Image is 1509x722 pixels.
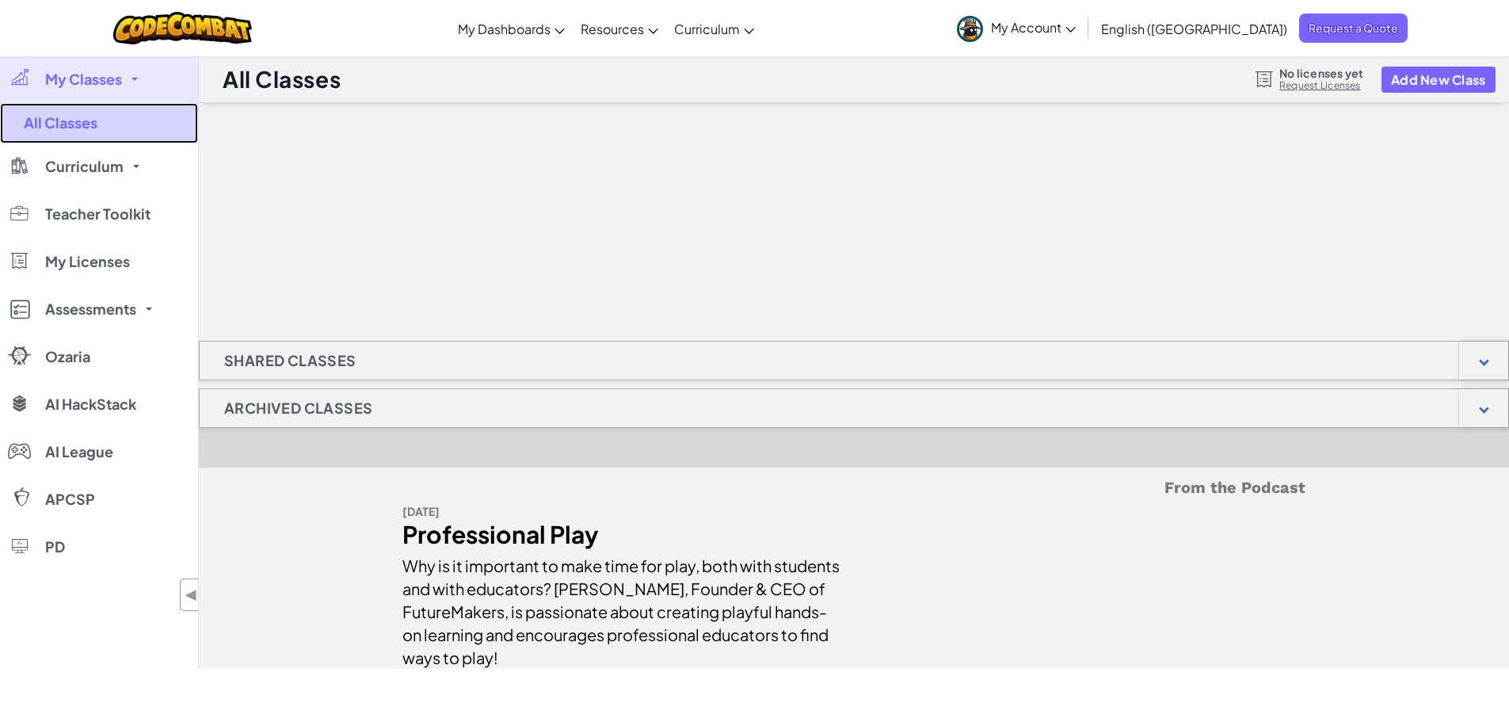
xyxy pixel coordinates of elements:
div: Why is it important to make time for play, both with students and with educators? [PERSON_NAME], ... [402,546,842,669]
span: My Classes [45,72,122,86]
span: Ozaria [45,350,90,364]
h5: From the Podcast [402,476,1305,500]
span: Teacher Toolkit [45,207,151,221]
a: English ([GEOGRAPHIC_DATA]) [1093,7,1295,50]
div: [DATE] [402,500,842,523]
span: Resources [581,21,644,37]
span: AI League [45,445,113,459]
span: My Licenses [45,254,130,269]
a: Resources [573,7,666,50]
a: Request Licenses [1279,79,1363,92]
span: ◀ [185,583,198,606]
h1: Archived Classes [200,388,397,428]
span: My Dashboards [458,21,551,37]
span: Curriculum [674,21,740,37]
a: Curriculum [666,7,762,50]
h1: All Classes [223,64,341,94]
div: Professional Play [402,523,842,546]
button: Add New Class [1381,67,1496,93]
a: Request a Quote [1299,13,1408,43]
a: My Account [949,3,1084,53]
span: Assessments [45,302,136,316]
img: avatar [957,16,983,42]
span: AI HackStack [45,397,136,411]
a: My Dashboards [450,7,573,50]
span: No licenses yet [1279,67,1363,79]
span: Curriculum [45,159,124,174]
span: English ([GEOGRAPHIC_DATA]) [1101,21,1287,37]
span: My Account [991,19,1076,36]
img: CodeCombat logo [113,12,252,44]
h1: Shared Classes [200,341,381,380]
